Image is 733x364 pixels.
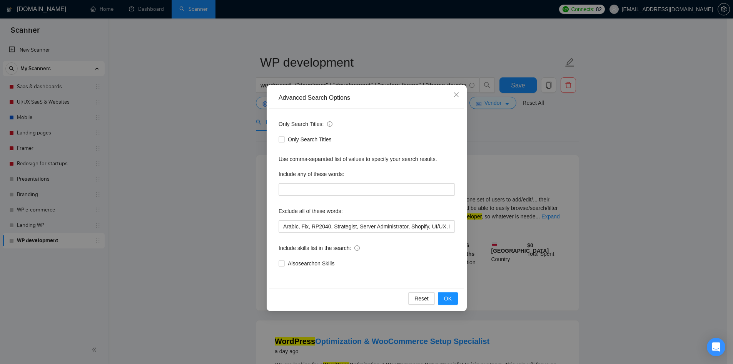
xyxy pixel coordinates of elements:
[444,294,451,303] span: OK
[285,259,337,268] span: Also search on Skills
[279,244,360,252] span: Include skills list in the search:
[285,135,335,144] span: Only Search Titles
[279,155,455,163] div: Use comma-separated list of values to specify your search results.
[446,85,467,106] button: Close
[279,168,344,180] label: Include any of these words:
[437,292,457,305] button: OK
[354,245,360,251] span: info-circle
[414,294,429,303] span: Reset
[279,94,455,102] div: Advanced Search Options
[279,120,332,128] span: Only Search Titles:
[453,92,459,98] span: close
[327,121,332,127] span: info-circle
[279,205,343,217] label: Exclude all of these words:
[707,338,725,356] div: Open Intercom Messenger
[408,292,435,305] button: Reset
